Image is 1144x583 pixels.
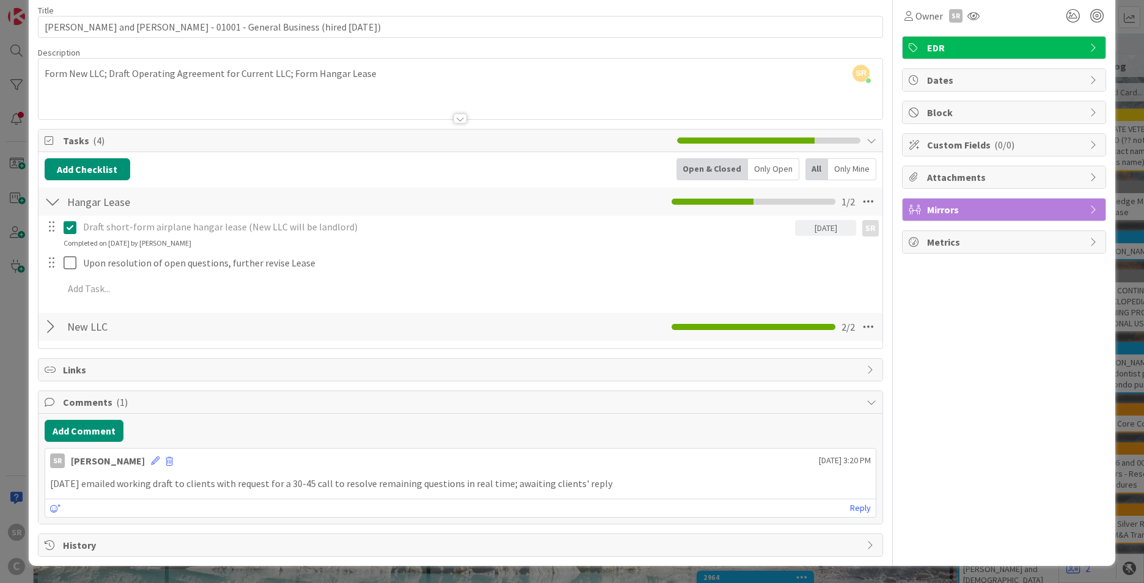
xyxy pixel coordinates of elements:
[63,362,860,377] span: Links
[63,316,338,338] input: Add Checklist...
[915,9,943,23] span: Owner
[93,134,105,147] span: ( 4 )
[63,191,338,213] input: Add Checklist...
[842,320,855,334] span: 2 / 2
[45,158,130,180] button: Add Checklist
[819,454,871,467] span: [DATE] 3:20 PM
[748,158,799,180] div: Only Open
[38,47,80,58] span: Description
[862,220,879,237] div: SR
[83,256,874,270] p: Upon resolution of open questions, further revise Lease
[927,235,1083,249] span: Metrics
[71,453,145,468] div: [PERSON_NAME]
[927,40,1083,55] span: EDR
[927,170,1083,185] span: Attachments
[63,133,671,148] span: Tasks
[949,9,963,23] div: SR
[83,220,790,234] p: Draft short-form airplane hangar lease (New LLC will be landlord)
[994,139,1014,151] span: ( 0/0 )
[45,67,876,81] p: Form New LLC; Draft Operating Agreement for Current LLC; Form Hangar Lease
[63,395,860,409] span: Comments
[38,5,54,16] label: Title
[853,65,870,82] span: SR
[828,158,876,180] div: Only Mine
[38,16,883,38] input: type card name here...
[50,477,871,491] p: [DATE] emailed working draft to clients with request for a 30-45 call to resolve remaining questi...
[50,453,65,468] div: SR
[927,137,1083,152] span: Custom Fields
[676,158,748,180] div: Open & Closed
[927,73,1083,87] span: Dates
[64,238,191,249] div: Completed on [DATE] by [PERSON_NAME]
[850,501,871,516] a: Reply
[795,220,856,236] div: [DATE]
[842,194,855,209] span: 1 / 2
[927,202,1083,217] span: Mirrors
[805,158,828,180] div: All
[45,420,123,442] button: Add Comment
[116,396,128,408] span: ( 1 )
[63,538,860,552] span: History
[927,105,1083,120] span: Block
